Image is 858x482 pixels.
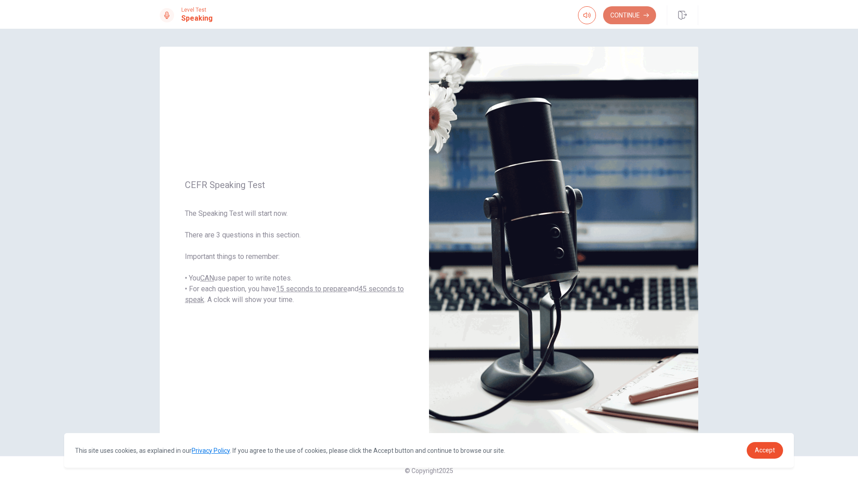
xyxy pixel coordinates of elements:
[405,467,453,474] span: © Copyright 2025
[429,47,698,438] img: speaking intro
[64,433,793,468] div: cookieconsent
[185,180,404,190] span: CEFR Speaking Test
[181,13,213,24] h1: Speaking
[192,447,230,454] a: Privacy Policy
[276,285,347,293] u: 15 seconds to prepare
[75,447,505,454] span: This site uses cookies, as explained in our . If you agree to the use of cookies, please click th...
[200,274,214,282] u: CAN
[755,447,775,454] span: Accept
[181,7,213,13] span: Level Test
[603,6,656,24] button: Continue
[747,442,783,459] a: dismiss cookie message
[185,208,404,305] span: The Speaking Test will start now. There are 3 questions in this section. Important things to reme...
